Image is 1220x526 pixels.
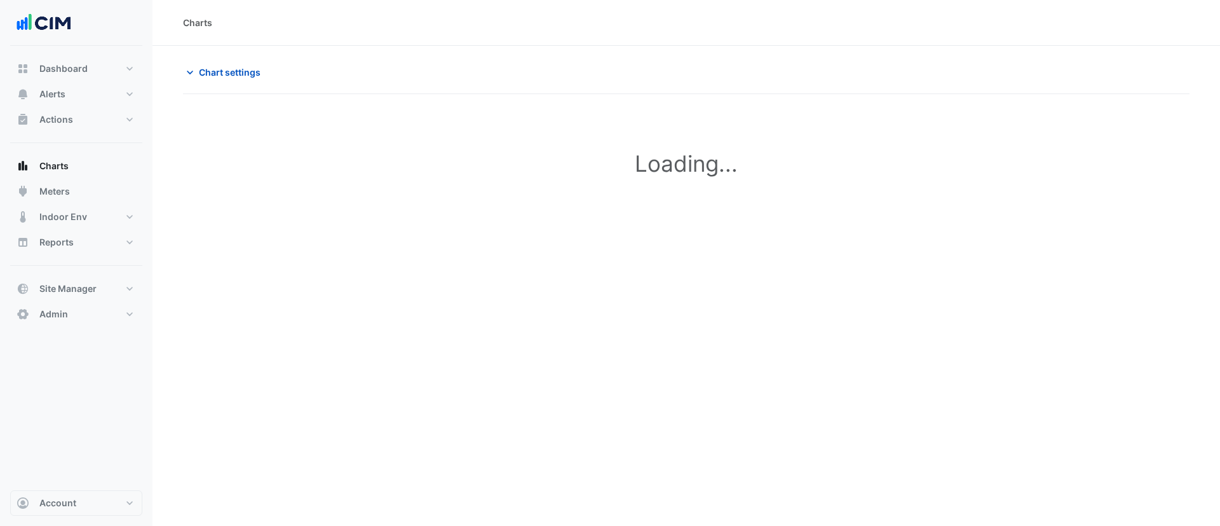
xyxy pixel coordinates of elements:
button: Admin [10,301,142,327]
button: Chart settings [183,61,269,83]
span: Account [39,497,76,509]
span: Site Manager [39,282,97,295]
app-icon: Dashboard [17,62,29,75]
button: Dashboard [10,56,142,81]
app-icon: Admin [17,308,29,321]
span: Chart settings [199,66,261,79]
span: Alerts [39,88,65,100]
span: Dashboard [39,62,88,75]
button: Site Manager [10,276,142,301]
button: Meters [10,179,142,204]
button: Charts [10,153,142,179]
span: Indoor Env [39,211,87,223]
app-icon: Alerts [17,88,29,100]
span: Reports [39,236,74,249]
span: Meters [39,185,70,198]
app-icon: Indoor Env [17,211,29,223]
app-icon: Site Manager [17,282,29,295]
img: Company Logo [15,10,72,36]
app-icon: Actions [17,113,29,126]
span: Actions [39,113,73,126]
app-icon: Reports [17,236,29,249]
app-icon: Meters [17,185,29,198]
span: Charts [39,160,69,172]
button: Actions [10,107,142,132]
h1: Loading... [211,150,1162,177]
button: Account [10,490,142,516]
span: Admin [39,308,68,321]
button: Indoor Env [10,204,142,230]
button: Alerts [10,81,142,107]
div: Charts [183,16,212,29]
app-icon: Charts [17,160,29,172]
button: Reports [10,230,142,255]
